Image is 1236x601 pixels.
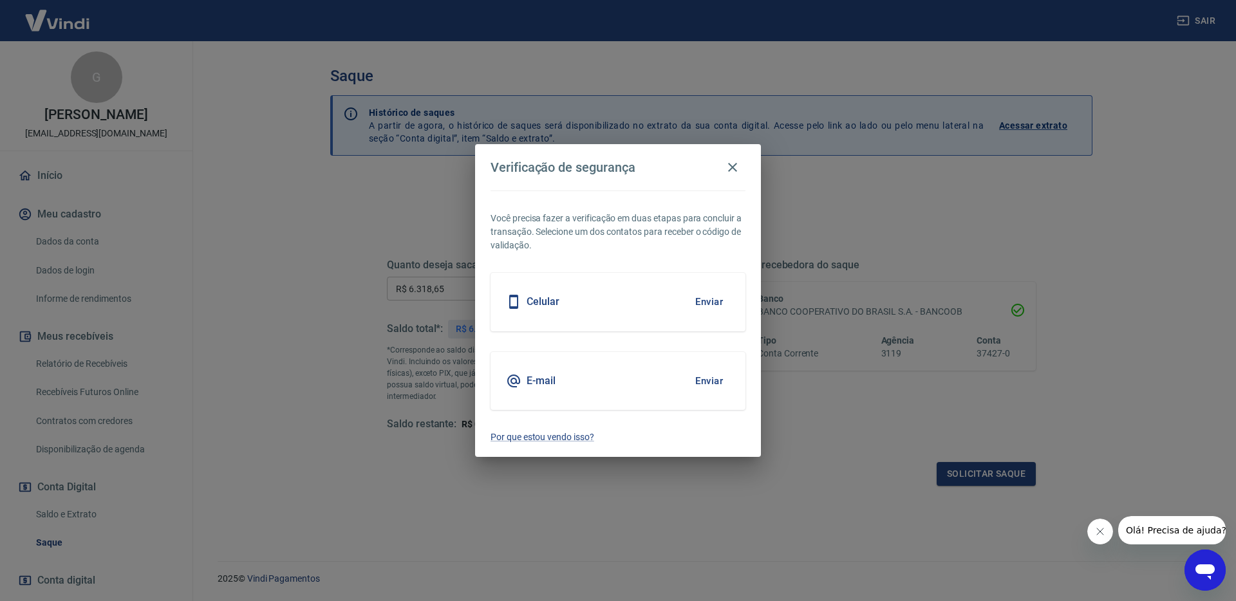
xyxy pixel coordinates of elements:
[491,430,745,444] a: Por que estou vendo isso?
[491,160,635,175] h4: Verificação de segurança
[1184,550,1226,591] iframe: Botão para abrir a janela de mensagens
[1118,516,1226,544] iframe: Mensagem da empresa
[688,288,730,315] button: Enviar
[527,374,556,387] h5: E-mail
[491,212,745,252] p: Você precisa fazer a verificação em duas etapas para concluir a transação. Selecione um dos conta...
[688,367,730,394] button: Enviar
[527,295,559,308] h5: Celular
[8,9,108,19] span: Olá! Precisa de ajuda?
[1087,519,1113,544] iframe: Fechar mensagem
